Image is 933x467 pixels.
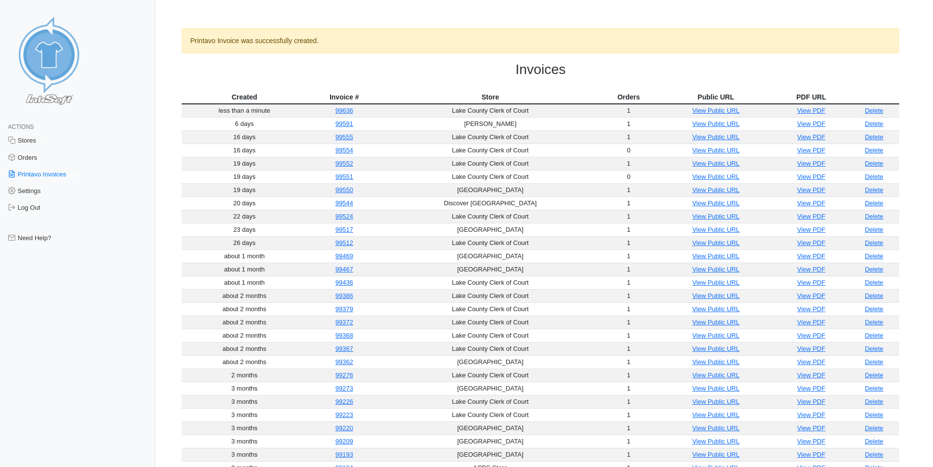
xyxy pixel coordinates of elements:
td: about 2 months [182,289,307,302]
a: View Public URL [692,173,740,180]
a: View Public URL [692,292,740,299]
a: View Public URL [692,345,740,352]
a: View Public URL [692,358,740,366]
a: Delete [865,451,884,458]
a: View Public URL [692,120,740,127]
a: View Public URL [692,319,740,326]
a: 99368 [335,332,353,339]
a: View PDF [797,332,826,339]
span: 12 [36,137,48,146]
a: View PDF [797,398,826,405]
a: Delete [865,213,884,220]
a: Delete [865,252,884,260]
a: Delete [865,398,884,405]
td: 2 months [182,369,307,382]
td: 1 [599,316,658,329]
td: Lake County Clerk of Court [382,104,599,118]
th: Store [382,91,599,104]
a: Delete [865,226,884,233]
a: View PDF [797,292,826,299]
a: View PDF [797,213,826,220]
a: Delete [865,120,884,127]
a: Delete [865,292,884,299]
a: Delete [865,133,884,141]
a: 99220 [335,424,353,432]
td: about 1 month [182,276,307,289]
a: 99554 [335,147,353,154]
td: Lake County Clerk of Court [382,289,599,302]
th: Orders [599,91,658,104]
a: Delete [865,385,884,392]
a: 99386 [335,292,353,299]
span: Actions [8,123,34,130]
td: 1 [599,355,658,369]
td: 3 months [182,395,307,408]
td: 1 [599,382,658,395]
a: 99193 [335,451,353,458]
td: 3 months [182,435,307,448]
td: 6 days [182,117,307,130]
td: 1 [599,276,658,289]
div: Printavo Invoice was successfully created. [182,28,899,53]
a: View PDF [797,305,826,313]
a: View PDF [797,133,826,141]
a: 99551 [335,173,353,180]
a: Delete [865,107,884,114]
td: less than a minute [182,104,307,118]
a: Delete [865,371,884,379]
td: 1 [599,408,658,421]
td: 1 [599,183,658,197]
a: View Public URL [692,213,740,220]
td: 1 [599,130,658,144]
a: View Public URL [692,411,740,418]
h3: Invoices [182,61,899,78]
td: Lake County Clerk of Court [382,236,599,249]
a: View PDF [797,199,826,207]
a: View PDF [797,411,826,418]
a: 99591 [335,120,353,127]
td: 0 [599,170,658,183]
td: Lake County Clerk of Court [382,316,599,329]
a: View Public URL [692,332,740,339]
a: 99552 [335,160,353,167]
td: 1 [599,329,658,342]
a: 99372 [335,319,353,326]
td: [GEOGRAPHIC_DATA] [382,382,599,395]
a: 99512 [335,239,353,246]
td: 1 [599,421,658,435]
a: View PDF [797,371,826,379]
a: Delete [865,147,884,154]
a: View PDF [797,226,826,233]
a: View Public URL [692,398,740,405]
td: Lake County Clerk of Court [382,210,599,223]
a: 99555 [335,133,353,141]
a: View PDF [797,266,826,273]
td: 1 [599,157,658,170]
td: Lake County Clerk of Court [382,157,599,170]
a: 99379 [335,305,353,313]
a: View Public URL [692,266,740,273]
a: View PDF [797,358,826,366]
a: Delete [865,424,884,432]
a: View PDF [797,424,826,432]
a: Delete [865,358,884,366]
a: View PDF [797,319,826,326]
a: 99209 [335,438,353,445]
td: [GEOGRAPHIC_DATA] [382,183,599,197]
td: [GEOGRAPHIC_DATA] [382,223,599,236]
a: View Public URL [692,305,740,313]
th: Public URL [658,91,773,104]
a: View PDF [797,279,826,286]
td: 22 days [182,210,307,223]
a: View Public URL [692,438,740,445]
td: Lake County Clerk of Court [382,408,599,421]
td: 19 days [182,157,307,170]
td: [GEOGRAPHIC_DATA] [382,355,599,369]
td: Lake County Clerk of Court [382,395,599,408]
td: 1 [599,289,658,302]
td: 1 [599,117,658,130]
td: 3 months [182,408,307,421]
td: 20 days [182,197,307,210]
a: 99467 [335,266,353,273]
td: 1 [599,302,658,316]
